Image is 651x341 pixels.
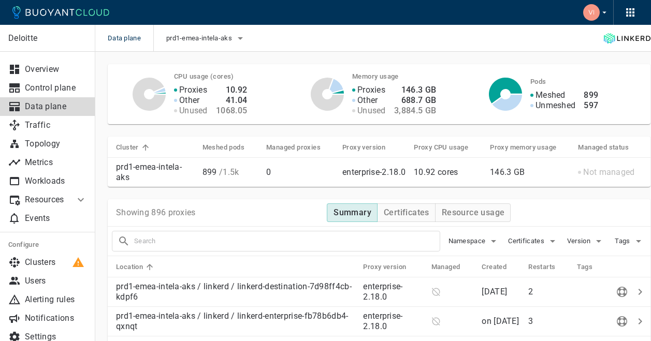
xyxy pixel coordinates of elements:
p: 10.92 cores [414,167,482,177]
p: 146.3 GB [490,167,570,177]
span: Proxy memory usage [490,143,570,152]
span: Created [482,262,520,272]
button: prd1-emea-intela-aks [166,31,247,46]
h4: 10.92 [216,85,248,95]
h5: Configure [8,241,87,249]
p: Notifications [25,313,87,323]
h4: 3,884.5 GB [394,106,437,116]
h4: 146.3 GB [394,85,437,95]
p: Unused [179,106,208,116]
p: Alerting rules [25,294,87,305]
p: Proxies [357,85,385,95]
h5: Managed status [578,143,629,152]
p: Resources [25,195,66,205]
button: Summary [327,203,378,222]
p: Unmeshed [536,100,575,111]
h4: Certificates [384,207,429,218]
button: Certificates [508,233,559,249]
button: Resource usage [435,203,511,222]
span: / 1.5k [217,167,239,177]
p: enterprise-2.18.0 [363,281,423,302]
h4: 688.7 GB [394,95,437,106]
img: Vishal Dubey [583,4,600,21]
p: Clusters [25,257,87,268]
p: 2 [528,287,569,297]
button: Version [567,233,605,249]
h4: Summary [334,207,371,218]
h5: Proxy memory usage [490,143,556,152]
span: Fri, 01 Aug 2025 02:44:10 EDT / Fri, 01 Aug 2025 06:44:10 UTC [482,316,519,326]
p: Traffic [25,120,87,130]
h5: Meshed pods [202,143,244,152]
span: Data plane [108,25,153,52]
h5: Proxy version [363,263,406,271]
p: Unused [357,106,386,116]
span: Managed proxies [266,143,334,152]
h4: 41.04 [216,95,248,106]
span: Managed [431,262,474,272]
span: Restarts [528,262,569,272]
p: Meshed [536,90,566,100]
p: Users [25,276,87,286]
h5: Restarts [528,263,555,271]
button: Namespace [449,233,500,249]
p: Other [357,95,378,106]
p: Data plane [25,101,87,112]
p: Other [179,95,200,106]
p: Workloads [25,176,87,186]
h5: Cluster [116,143,139,152]
h5: Tags [577,263,592,271]
button: Certificates [377,203,436,222]
p: Events [25,213,87,224]
span: Tags [615,237,632,245]
p: 899 [202,167,258,177]
p: Proxies [179,85,207,95]
h5: Proxy version [342,143,385,152]
span: Proxy CPU usage [414,143,482,152]
h5: Managed proxies [266,143,321,152]
h5: Created [482,263,507,271]
relative-time: on [DATE] [482,316,519,326]
input: Search [134,234,440,248]
p: Deloitte [8,33,86,43]
p: Overview [25,64,87,75]
p: prd1-emea-intela-aks / linkerd / linkerd-enterprise-fb78b6db4-qxnqt [116,311,355,332]
h4: Resource usage [442,207,505,218]
span: Certificates [508,237,546,245]
h4: 597 [584,100,598,111]
h4: 899 [584,90,598,100]
span: Version [567,237,592,245]
p: Control plane [25,83,87,93]
button: Tags [613,233,646,249]
span: Send diagnostics to Buoyant [614,317,630,325]
p: Metrics [25,157,87,168]
relative-time: [DATE] [482,287,507,296]
span: Namespace [449,237,488,245]
h5: Managed [431,263,460,271]
span: Proxy version [363,262,419,272]
span: Proxy version [342,143,399,152]
p: 0 [266,167,334,177]
p: Topology [25,139,87,149]
p: enterprise-2.18.0 [342,167,406,177]
span: Meshed pods [202,143,258,152]
h5: Location [116,263,143,271]
h4: 1068.05 [216,106,248,116]
p: Not managed [583,167,634,177]
p: 3 [528,316,569,327]
p: Showing 896 proxies [116,207,196,218]
span: prd1-emea-intela-aks [166,34,234,42]
span: Cluster [116,143,152,152]
p: enterprise-2.18.0 [363,311,423,332]
h5: Proxy CPU usage [414,143,468,152]
p: prd1-emea-intela-aks / linkerd / linkerd-destination-7d98ff4cb-kdpf6 [116,281,355,302]
span: Tags [577,262,606,272]
span: Location [116,262,156,272]
span: Managed status [578,143,642,152]
p: prd1-emea-intela-aks [116,162,194,183]
span: Sat, 23 Aug 2025 02:38:01 EDT / Sat, 23 Aug 2025 06:38:01 UTC [482,287,507,296]
span: Send diagnostics to Buoyant [614,287,630,295]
